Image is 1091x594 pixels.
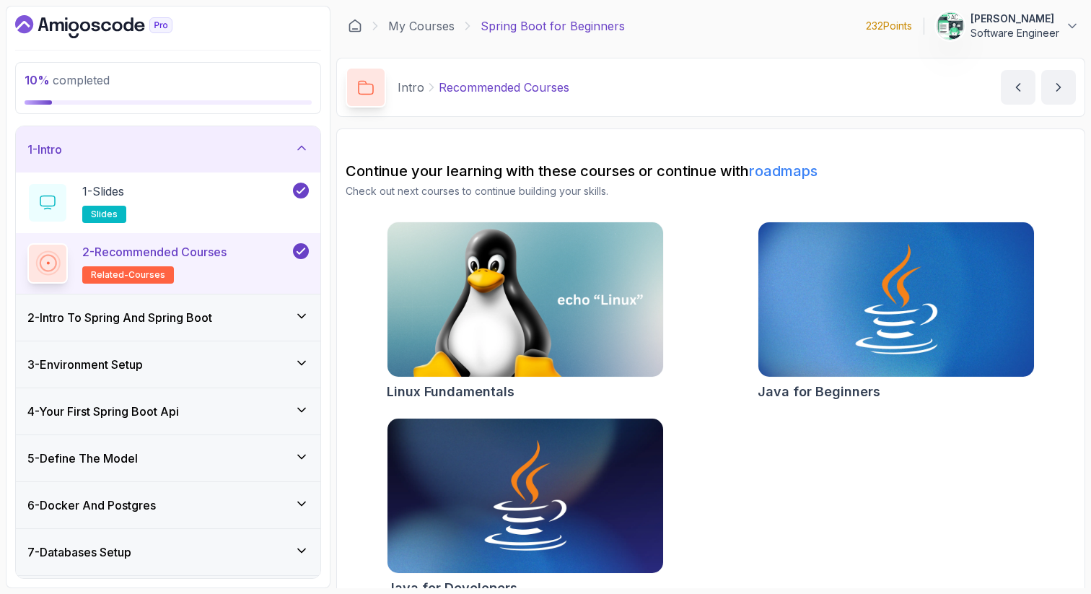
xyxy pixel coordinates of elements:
[16,341,320,388] button: 3-Environment Setup
[16,529,320,575] button: 7-Databases Setup
[388,17,455,35] a: My Courses
[27,183,309,223] button: 1-Slidesslides
[936,12,1079,40] button: user profile image[PERSON_NAME]Software Engineer
[387,419,663,573] img: Java for Developers card
[348,19,362,33] a: Dashboard
[749,162,818,180] a: roadmaps
[758,382,880,402] h2: Java for Beginners
[1001,70,1035,105] button: previous content
[16,294,320,341] button: 2-Intro To Spring And Spring Boot
[27,450,138,467] h3: 5 - Define The Model
[91,209,118,220] span: slides
[866,19,912,33] p: 232 Points
[27,243,309,284] button: 2-Recommended Coursesrelated-courses
[439,79,569,96] p: Recommended Courses
[16,435,320,481] button: 5-Define The Model
[481,17,625,35] p: Spring Boot for Beginners
[970,12,1059,26] p: [PERSON_NAME]
[346,184,1076,198] p: Check out next courses to continue building your skills.
[27,141,62,158] h3: 1 - Intro
[25,73,110,87] span: completed
[1041,70,1076,105] button: next content
[27,356,143,373] h3: 3 - Environment Setup
[758,222,1035,402] a: Java for Beginners cardJava for Beginners
[758,222,1034,377] img: Java for Beginners card
[387,222,663,377] img: Linux Fundamentals card
[346,161,1076,181] h2: Continue your learning with these courses or continue with
[16,482,320,528] button: 6-Docker And Postgres
[16,126,320,172] button: 1-Intro
[91,269,165,281] span: related-courses
[387,382,514,402] h2: Linux Fundamentals
[27,543,131,561] h3: 7 - Databases Setup
[16,388,320,434] button: 4-Your First Spring Boot Api
[970,26,1059,40] p: Software Engineer
[398,79,424,96] p: Intro
[27,497,156,514] h3: 6 - Docker And Postgres
[27,403,179,420] h3: 4 - Your First Spring Boot Api
[82,243,227,261] p: 2 - Recommended Courses
[82,183,124,200] p: 1 - Slides
[387,222,664,402] a: Linux Fundamentals cardLinux Fundamentals
[27,309,212,326] h3: 2 - Intro To Spring And Spring Boot
[15,15,206,38] a: Dashboard
[25,73,50,87] span: 10 %
[937,12,964,40] img: user profile image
